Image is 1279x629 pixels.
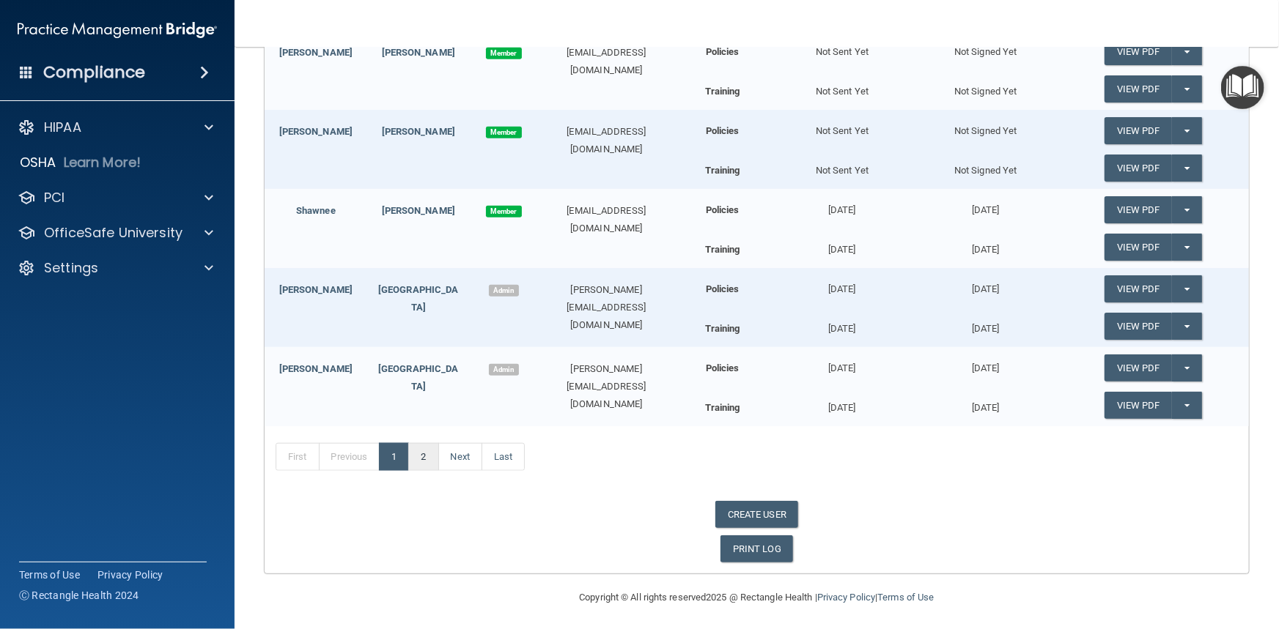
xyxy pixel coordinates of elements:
[489,285,518,297] span: Admin
[276,443,320,471] a: First
[770,110,914,140] div: Not Sent Yet
[296,205,336,216] a: Shawnee
[877,592,934,603] a: Terms of Use
[1105,354,1172,382] a: View PDF
[1105,196,1172,223] a: View PDF
[538,281,675,334] div: [PERSON_NAME][EMAIL_ADDRESS][DOMAIN_NAME]
[486,206,521,217] span: Member
[706,204,740,215] b: Policies
[770,313,914,338] div: [DATE]
[64,154,141,171] p: Learn More!
[770,189,914,219] div: [DATE]
[279,126,353,137] a: [PERSON_NAME]
[705,244,740,255] b: Training
[705,86,740,97] b: Training
[486,48,521,59] span: Member
[378,363,458,392] a: [GEOGRAPHIC_DATA]
[538,202,675,237] div: [EMAIL_ADDRESS][DOMAIN_NAME]
[914,189,1058,219] div: [DATE]
[19,567,80,582] a: Terms of Use
[490,574,1025,621] div: Copyright © All rights reserved 2025 @ Rectangle Health | |
[279,284,353,295] a: [PERSON_NAME]
[770,155,914,179] div: Not Sent Yet
[720,535,793,562] a: PRINT LOG
[817,592,875,603] a: Privacy Policy
[715,501,798,528] a: CREATE USER
[1105,117,1172,144] a: View PDF
[914,347,1058,377] div: [DATE]
[914,313,1058,338] div: [DATE]
[382,205,455,216] a: [PERSON_NAME]
[770,234,914,258] div: [DATE]
[914,110,1058,140] div: Not Signed Yet
[378,284,458,313] a: [GEOGRAPHIC_DATA]
[1105,234,1172,261] a: View PDF
[770,347,914,377] div: [DATE]
[538,123,675,158] div: [EMAIL_ADDRESS][DOMAIN_NAME]
[1105,155,1172,182] a: View PDF
[706,283,740,294] b: Policies
[706,125,740,136] b: Policies
[438,443,482,471] a: Next
[19,588,139,603] span: Ⓒ Rectangle Health 2024
[97,567,163,582] a: Privacy Policy
[18,259,213,277] a: Settings
[382,126,455,137] a: [PERSON_NAME]
[1105,313,1172,340] a: View PDF
[1105,38,1172,65] a: View PDF
[705,165,740,176] b: Training
[408,443,438,471] a: 2
[1105,75,1172,103] a: View PDF
[538,44,675,79] div: [EMAIL_ADDRESS][DOMAIN_NAME]
[482,443,525,471] a: Last
[770,392,914,417] div: [DATE]
[914,155,1058,179] div: Not Signed Yet
[914,234,1058,258] div: [DATE]
[486,127,521,138] span: Member
[18,15,217,45] img: PMB logo
[18,119,213,136] a: HIPAA
[705,402,740,413] b: Training
[279,363,353,374] a: [PERSON_NAME]
[319,443,380,471] a: Previous
[1105,275,1172,302] a: View PDF
[1105,392,1172,419] a: View PDF
[18,224,213,242] a: OfficeSafe University
[44,224,183,242] p: OfficeSafe University
[382,47,455,58] a: [PERSON_NAME]
[770,268,914,298] div: [DATE]
[44,259,98,277] p: Settings
[18,189,213,206] a: PCI
[44,189,64,206] p: PCI
[770,75,914,100] div: Not Sent Yet
[706,46,740,57] b: Policies
[914,75,1058,100] div: Not Signed Yet
[379,443,409,471] a: 1
[489,364,518,376] span: Admin
[914,392,1058,417] div: [DATE]
[706,362,740,373] b: Policies
[538,360,675,413] div: [PERSON_NAME][EMAIL_ADDRESS][DOMAIN_NAME]
[279,47,353,58] a: [PERSON_NAME]
[20,154,56,171] p: OSHA
[705,323,740,334] b: Training
[1221,66,1264,109] button: Open Resource Center
[44,119,81,136] p: HIPAA
[43,62,145,83] h4: Compliance
[914,268,1058,298] div: [DATE]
